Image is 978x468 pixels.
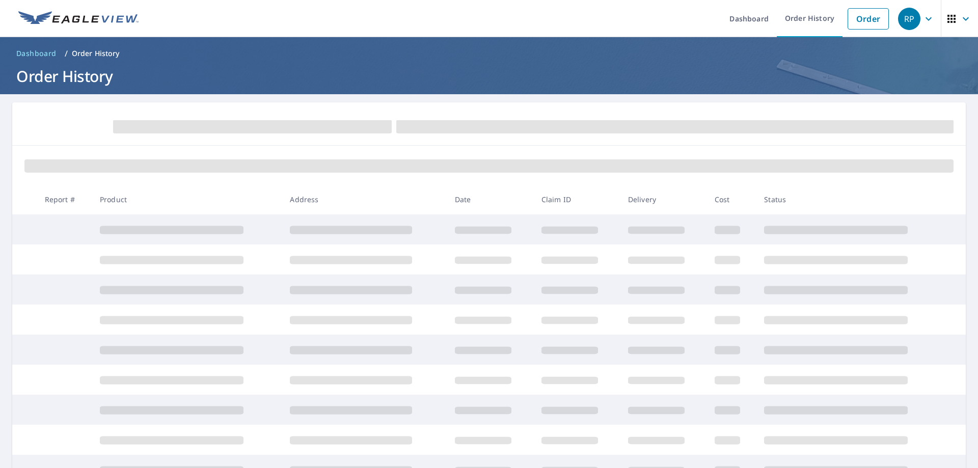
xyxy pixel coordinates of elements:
nav: breadcrumb [12,45,966,62]
div: RP [898,8,920,30]
p: Order History [72,48,120,59]
img: EV Logo [18,11,139,26]
th: Report # [37,184,92,214]
h1: Order History [12,66,966,87]
th: Date [447,184,533,214]
li: / [65,47,68,60]
th: Product [92,184,282,214]
th: Cost [707,184,756,214]
th: Status [756,184,946,214]
th: Address [282,184,446,214]
a: Dashboard [12,45,61,62]
a: Order [848,8,889,30]
span: Dashboard [16,48,57,59]
th: Delivery [620,184,707,214]
th: Claim ID [533,184,620,214]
